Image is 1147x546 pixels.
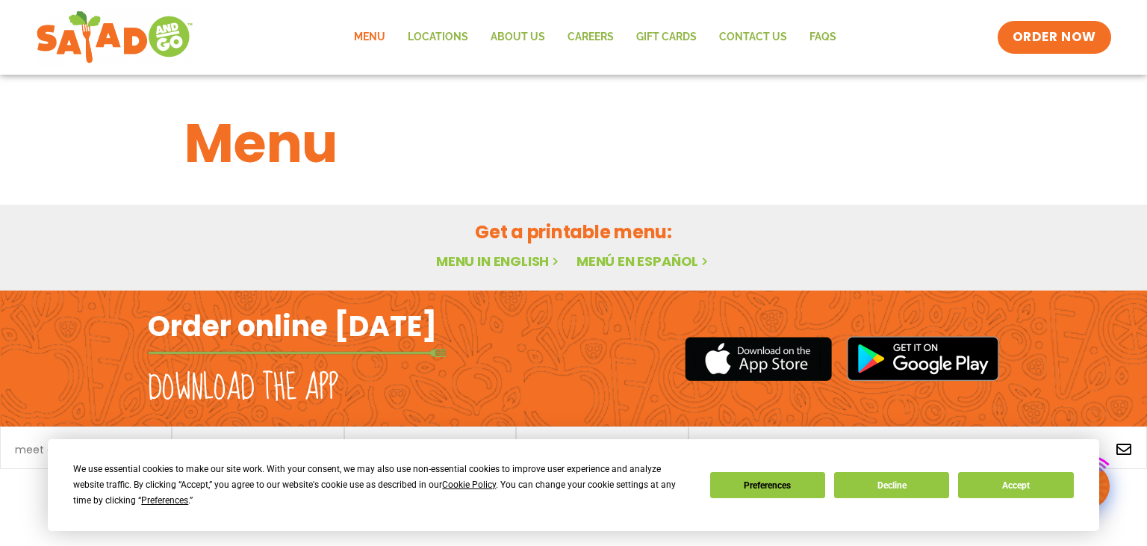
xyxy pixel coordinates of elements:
[184,219,963,245] h2: Get a printable menu:
[48,439,1099,531] div: Cookie Consent Prompt
[141,495,188,506] span: Preferences
[556,20,625,55] a: Careers
[15,444,157,455] a: meet chef [PERSON_NAME]
[576,252,711,270] a: Menú en español
[343,20,848,55] nav: Menu
[148,367,338,409] h2: Download the app
[625,20,708,55] a: GIFT CARDS
[1013,28,1096,46] span: ORDER NOW
[73,462,691,509] div: We use essential cookies to make our site work. With your consent, we may also use non-essential ...
[148,308,437,344] h2: Order online [DATE]
[397,20,479,55] a: Locations
[710,472,825,498] button: Preferences
[685,335,832,383] img: appstore
[798,20,848,55] a: FAQs
[148,349,447,357] img: fork
[834,472,949,498] button: Decline
[343,20,397,55] a: Menu
[958,472,1073,498] button: Accept
[36,7,193,67] img: new-SAG-logo-768×292
[847,336,999,381] img: google_play
[479,20,556,55] a: About Us
[436,252,562,270] a: Menu in English
[998,21,1111,54] a: ORDER NOW
[442,480,496,490] span: Cookie Policy
[184,103,963,184] h1: Menu
[708,20,798,55] a: Contact Us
